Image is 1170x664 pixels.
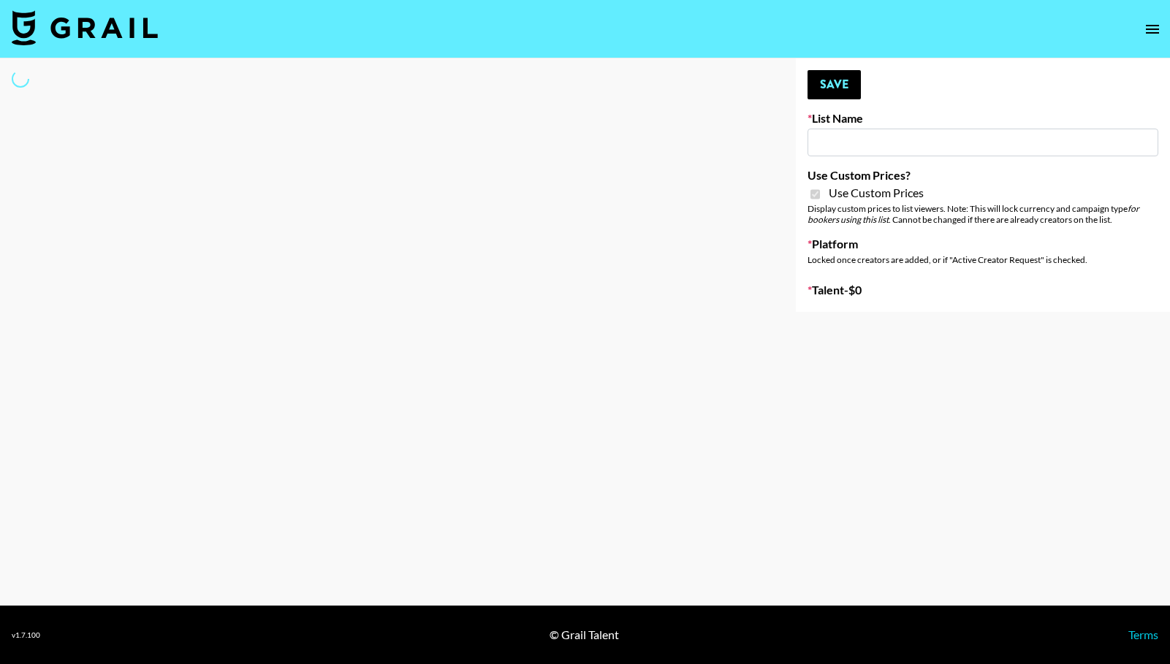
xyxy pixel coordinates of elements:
[829,186,924,200] span: Use Custom Prices
[1138,15,1167,44] button: open drawer
[808,168,1158,183] label: Use Custom Prices?
[808,254,1158,265] div: Locked once creators are added, or if "Active Creator Request" is checked.
[12,630,40,640] div: v 1.7.100
[1128,627,1158,641] a: Terms
[808,111,1158,126] label: List Name
[808,203,1139,225] em: for bookers using this list
[550,627,619,642] div: © Grail Talent
[808,237,1158,251] label: Platform
[808,283,1158,297] label: Talent - $ 0
[808,70,861,99] button: Save
[808,203,1158,225] div: Display custom prices to list viewers. Note: This will lock currency and campaign type . Cannot b...
[12,10,158,45] img: Grail Talent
